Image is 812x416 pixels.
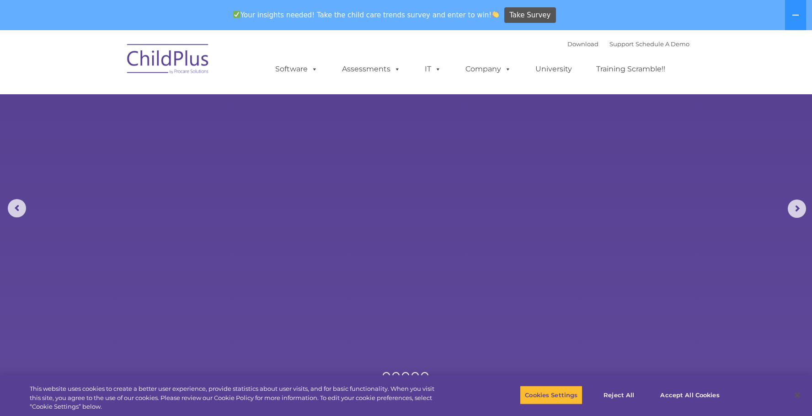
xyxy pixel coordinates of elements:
a: Download [567,40,598,48]
a: Company [456,60,520,78]
span: Take Survey [509,7,550,23]
img: 👏 [492,11,499,18]
font: | [567,40,689,48]
button: Accept All Cookies [655,385,724,405]
a: Support [609,40,634,48]
span: Phone number [127,98,166,105]
button: Close [787,385,807,405]
a: Schedule A Demo [636,40,689,48]
button: Cookies Settings [520,385,582,405]
span: Your insights needed! Take the child care trends survey and enter to win! [229,6,503,24]
a: Software [266,60,327,78]
img: ChildPlus by Procare Solutions [123,38,214,83]
img: ✅ [233,11,240,18]
a: IT [416,60,450,78]
a: University [526,60,581,78]
a: Take Survey [504,7,556,23]
a: Training Scramble!! [587,60,674,78]
div: This website uses cookies to create a better user experience, provide statistics about user visit... [30,384,447,411]
span: Last name [127,60,155,67]
a: Assessments [333,60,410,78]
button: Reject All [590,385,647,405]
